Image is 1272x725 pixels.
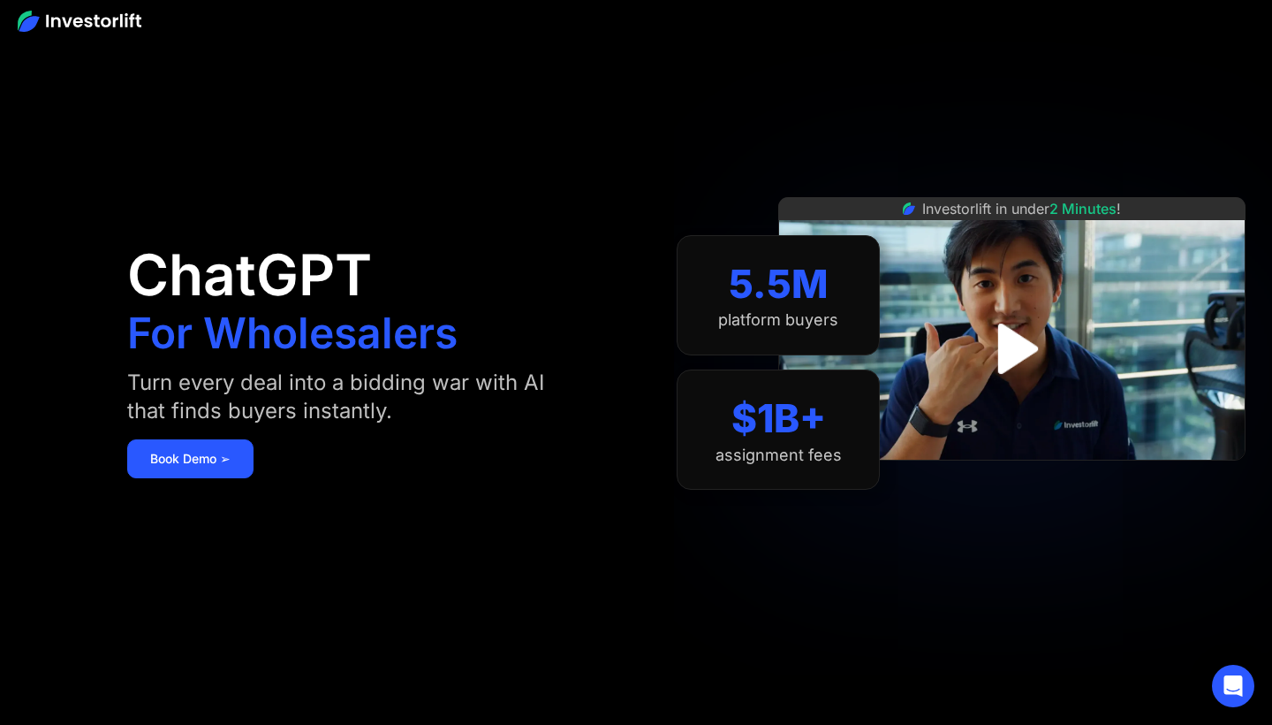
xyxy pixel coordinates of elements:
div: platform buyers [718,310,838,330]
div: assignment fees [715,446,842,465]
h1: For Wholesalers [127,312,458,355]
h1: ChatGPT [127,247,372,303]
div: Turn every deal into a bidding war with AI that finds buyers instantly. [127,369,579,425]
div: $1B+ [731,395,826,442]
div: 5.5M [729,261,829,308]
span: 2 Minutes [1049,200,1117,217]
div: Investorlift in under ! [922,198,1121,219]
div: Open Intercom Messenger [1212,665,1254,707]
a: open lightbox [973,309,1051,388]
a: Book Demo ➢ [127,439,254,478]
iframe: Customer reviews powered by Trustpilot [880,469,1145,491]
